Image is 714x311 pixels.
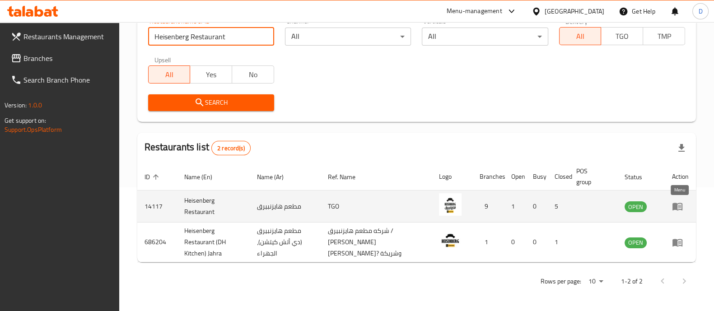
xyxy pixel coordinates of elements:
[137,223,177,262] td: 686204
[665,163,696,190] th: Action
[177,223,250,262] td: Heisenberg Restaurant (DH Kitchen) Jahra
[148,94,274,111] button: Search
[439,229,462,252] img: Heisenberg Restaurant (DH Kitchen) Jahra
[4,47,119,69] a: Branches
[23,53,112,64] span: Branches
[559,27,602,45] button: All
[432,163,472,190] th: Logo
[321,223,431,262] td: شركه مطعم هايزنبيرق / [PERSON_NAME] [PERSON_NAME]? وشريكة
[152,68,187,81] span: All
[257,172,295,182] span: Name (Ar)
[698,6,702,16] span: D
[137,163,696,262] table: enhanced table
[547,190,569,223] td: 5
[601,27,643,45] button: TGO
[625,201,647,212] div: OPEN
[472,223,504,262] td: 1
[148,65,191,84] button: All
[472,190,504,223] td: 9
[184,172,224,182] span: Name (En)
[236,68,271,81] span: No
[625,202,647,212] span: OPEN
[526,163,547,190] th: Busy
[177,190,250,223] td: Heisenberg Restaurant
[504,163,526,190] th: Open
[137,190,177,223] td: 14117
[23,74,112,85] span: Search Branch Phone
[328,172,367,182] span: Ref. Name
[545,6,604,16] div: [GEOGRAPHIC_DATA]
[232,65,274,84] button: No
[194,68,229,81] span: Yes
[672,237,689,248] div: Menu
[585,275,607,288] div: Rows per page:
[422,28,548,46] div: All
[321,190,431,223] td: TGO
[5,124,62,135] a: Support.OpsPlatform
[547,163,569,190] th: Closed
[563,30,598,43] span: All
[250,223,321,262] td: مطعم هايزنبيرق (دي أتش كيتشن)، الجهراء
[4,26,119,47] a: Restaurants Management
[23,31,112,42] span: Restaurants Management
[605,30,639,43] span: TGO
[526,190,547,223] td: 0
[625,237,647,248] span: OPEN
[212,144,250,153] span: 2 record(s)
[439,193,462,216] img: Heisenberg Restaurant
[285,28,411,46] div: All
[621,276,643,287] p: 1-2 of 2
[5,99,27,111] span: Version:
[154,56,171,63] label: Upsell
[250,190,321,223] td: مطعم هايزنبيرق
[643,27,685,45] button: TMP
[647,30,681,43] span: TMP
[565,18,588,24] label: Delivery
[211,141,251,155] div: Total records count
[447,6,502,17] div: Menu-management
[145,172,162,182] span: ID
[504,190,526,223] td: 1
[504,223,526,262] td: 0
[145,140,251,155] h2: Restaurants list
[155,97,267,108] span: Search
[526,223,547,262] td: 0
[671,137,692,159] div: Export file
[4,69,119,91] a: Search Branch Phone
[541,276,581,287] p: Rows per page:
[5,115,46,126] span: Get support on:
[28,99,42,111] span: 1.0.0
[625,172,654,182] span: Status
[547,223,569,262] td: 1
[576,166,607,187] span: POS group
[472,163,504,190] th: Branches
[148,28,274,46] input: Search for restaurant name or ID..
[190,65,232,84] button: Yes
